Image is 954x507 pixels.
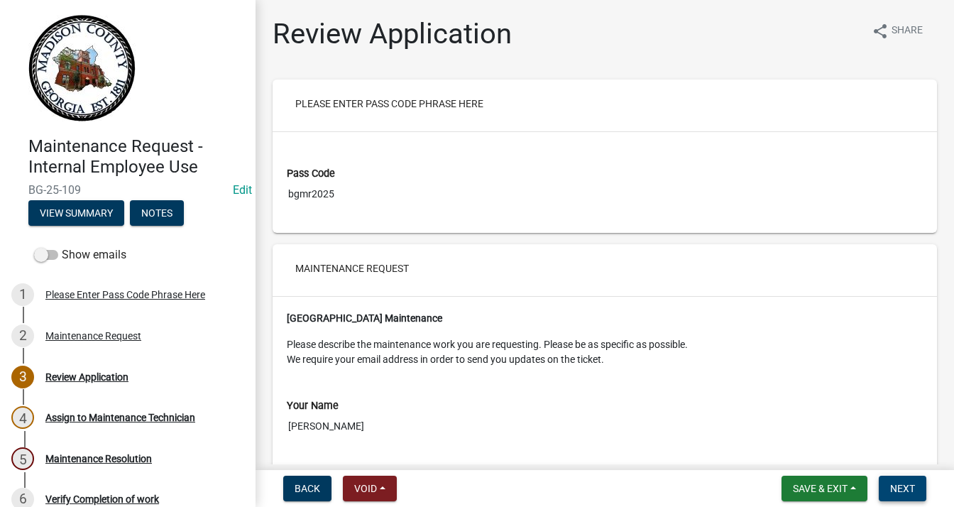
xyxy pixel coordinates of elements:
[233,183,252,197] wm-modal-confirm: Edit Application Number
[130,200,184,226] button: Notes
[860,17,934,45] button: shareShare
[287,401,339,411] label: Your Name
[879,476,926,501] button: Next
[287,169,335,179] label: Pass Code
[283,476,331,501] button: Back
[890,483,915,494] span: Next
[343,476,397,501] button: Void
[287,312,442,324] strong: [GEOGRAPHIC_DATA] Maintenance
[11,283,34,306] div: 1
[295,483,320,494] span: Back
[793,483,848,494] span: Save & Exit
[284,91,495,116] button: Please Enter Pass Code Phrase Here
[45,372,128,382] div: Review Application
[45,290,205,300] div: Please Enter Pass Code Phrase Here
[45,413,195,422] div: Assign to Maintenance Technician
[287,337,923,367] p: Please describe the maintenance work you are requesting. Please be as specific as possible. We re...
[284,256,420,281] button: Maintenance Request
[28,15,136,121] img: Madison County, Georgia
[45,494,159,504] div: Verify Completion of work
[28,136,244,178] h4: Maintenance Request - Internal Employee Use
[354,483,377,494] span: Void
[28,200,124,226] button: View Summary
[233,183,252,197] a: Edit
[11,325,34,347] div: 2
[892,23,923,40] span: Share
[11,406,34,429] div: 4
[872,23,889,40] i: share
[273,17,512,51] h1: Review Application
[130,208,184,219] wm-modal-confirm: Notes
[45,454,152,464] div: Maintenance Resolution
[782,476,867,501] button: Save & Exit
[11,447,34,470] div: 5
[11,366,34,388] div: 3
[45,331,141,341] div: Maintenance Request
[28,208,124,219] wm-modal-confirm: Summary
[28,183,227,197] span: BG-25-109
[34,246,126,263] label: Show emails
